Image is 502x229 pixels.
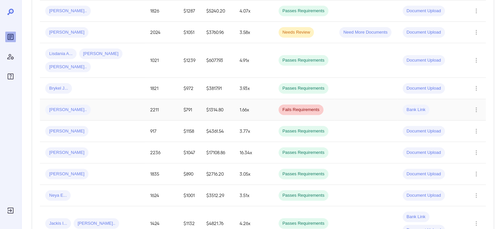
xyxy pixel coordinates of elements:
[339,29,391,36] span: Need More Documents
[471,218,482,229] button: Row Actions
[178,22,201,43] td: $1051
[178,142,201,163] td: $1047
[145,142,178,163] td: 2236
[178,185,201,206] td: $1001
[45,64,91,70] span: [PERSON_NAME]..
[471,104,482,115] button: Row Actions
[471,190,482,201] button: Row Actions
[234,99,273,121] td: 1.66x
[45,107,91,113] span: [PERSON_NAME]..
[178,163,201,185] td: $890
[403,29,445,36] span: Document Upload
[403,128,445,134] span: Document Upload
[471,147,482,158] button: Row Actions
[145,0,178,22] td: 1826
[201,99,234,121] td: $1314.80
[74,220,119,227] span: [PERSON_NAME]..
[471,83,482,94] button: Row Actions
[234,22,273,43] td: 3.58x
[234,78,273,99] td: 3.93x
[178,78,201,99] td: $972
[403,150,445,156] span: Document Upload
[145,163,178,185] td: 1835
[45,51,77,57] span: Lisdania A...
[234,185,273,206] td: 3.51x
[471,126,482,136] button: Row Actions
[471,27,482,38] button: Row Actions
[145,121,178,142] td: 917
[45,85,72,92] span: Brykel J...
[201,78,234,99] td: $3817.91
[45,29,88,36] span: [PERSON_NAME]
[234,121,273,142] td: 3.77x
[234,142,273,163] td: 16.34x
[279,171,328,177] span: Passes Requirements
[403,107,429,113] span: Bank Link
[279,29,314,36] span: Needs Review
[201,121,234,142] td: $4361.54
[45,8,91,14] span: [PERSON_NAME]..
[471,55,482,66] button: Row Actions
[145,99,178,121] td: 2211
[79,51,122,57] span: [PERSON_NAME]
[5,51,16,62] div: Manage Users
[201,163,234,185] td: $2716.20
[45,128,88,134] span: [PERSON_NAME]
[145,185,178,206] td: 1624
[279,220,328,227] span: Passes Requirements
[201,185,234,206] td: $3512.29
[45,192,71,199] span: Neya E...
[279,8,328,14] span: Passes Requirements
[403,171,445,177] span: Document Upload
[403,85,445,92] span: Document Upload
[178,99,201,121] td: $791
[201,22,234,43] td: $3760.96
[279,128,328,134] span: Passes Requirements
[178,121,201,142] td: $1158
[403,214,429,220] span: Bank Link
[145,43,178,78] td: 1021
[45,150,88,156] span: [PERSON_NAME]
[471,6,482,16] button: Row Actions
[5,32,16,42] div: Reports
[403,192,445,199] span: Document Upload
[471,169,482,179] button: Row Actions
[279,57,328,64] span: Passes Requirements
[234,0,273,22] td: 4.07x
[5,71,16,82] div: FAQ
[201,43,234,78] td: $6077.93
[403,8,445,14] span: Document Upload
[45,171,88,177] span: [PERSON_NAME]
[145,22,178,43] td: 2024
[279,107,323,113] span: Fails Requirements
[45,220,71,227] span: Jackis I...
[403,57,445,64] span: Document Upload
[234,163,273,185] td: 3.05x
[201,142,234,163] td: $17108.86
[279,192,328,199] span: Passes Requirements
[178,0,201,22] td: $1287
[279,85,328,92] span: Passes Requirements
[201,0,234,22] td: $5240.20
[178,43,201,78] td: $1239
[5,205,16,216] div: Log Out
[279,150,328,156] span: Passes Requirements
[145,78,178,99] td: 1821
[234,43,273,78] td: 4.91x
